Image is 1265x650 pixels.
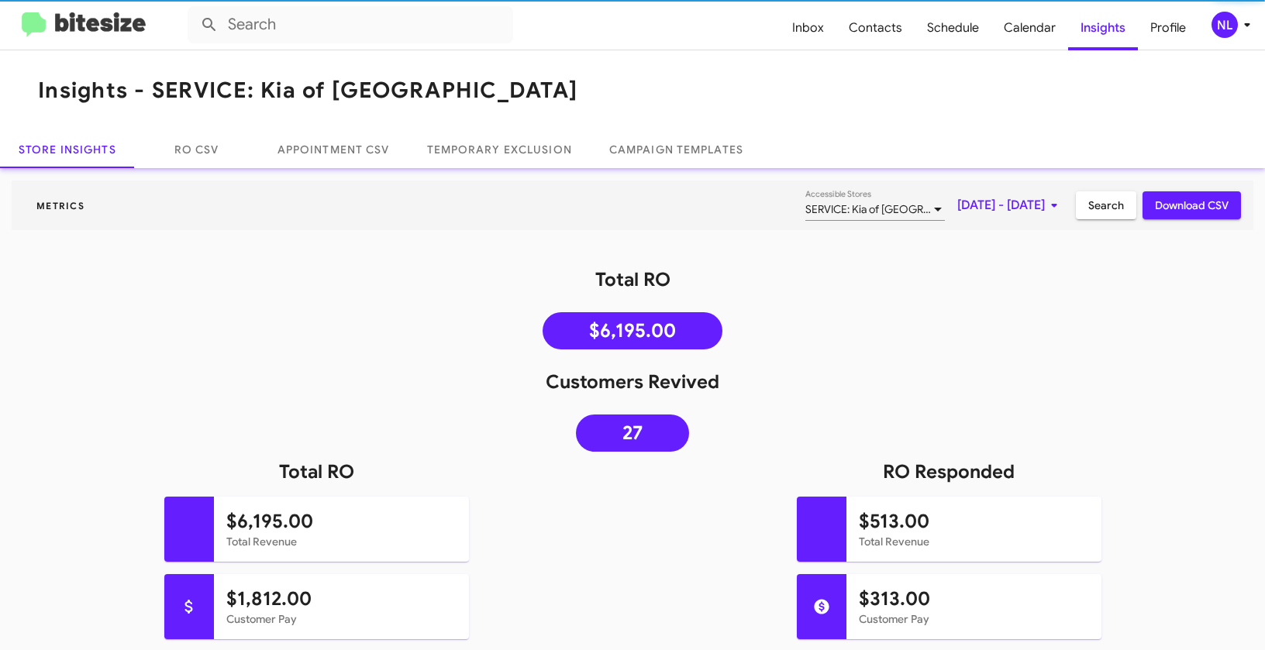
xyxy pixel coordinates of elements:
h1: $1,812.00 [226,586,457,611]
a: Appointment CSV [259,131,408,168]
button: [DATE] - [DATE] [945,191,1076,219]
a: Insights [1068,5,1138,50]
a: Profile [1138,5,1198,50]
button: NL [1198,12,1248,38]
a: Schedule [915,5,991,50]
input: Search [188,6,513,43]
button: Search [1076,191,1136,219]
span: $6,195.00 [589,323,676,339]
a: Temporary Exclusion [408,131,591,168]
a: Inbox [780,5,836,50]
span: 27 [622,425,643,441]
mat-card-subtitle: Total Revenue [859,534,1089,549]
span: Search [1088,191,1124,219]
span: [DATE] - [DATE] [957,191,1063,219]
h1: $513.00 [859,509,1089,534]
a: Campaign Templates [591,131,762,168]
div: NL [1212,12,1238,38]
a: RO CSV [135,131,259,168]
button: Download CSV [1143,191,1241,219]
mat-card-subtitle: Total Revenue [226,534,457,549]
span: Download CSV [1155,191,1229,219]
h1: $313.00 [859,586,1089,611]
mat-card-subtitle: Customer Pay [859,611,1089,627]
h1: RO Responded [632,459,1265,484]
a: Contacts [836,5,915,50]
span: Metrics [24,200,97,212]
mat-card-subtitle: Customer Pay [226,611,457,627]
span: SERVICE: Kia of [GEOGRAPHIC_DATA] [805,202,988,216]
h1: Insights - SERVICE: Kia of [GEOGRAPHIC_DATA] [38,78,577,103]
a: Calendar [991,5,1068,50]
h1: $6,195.00 [226,509,457,534]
